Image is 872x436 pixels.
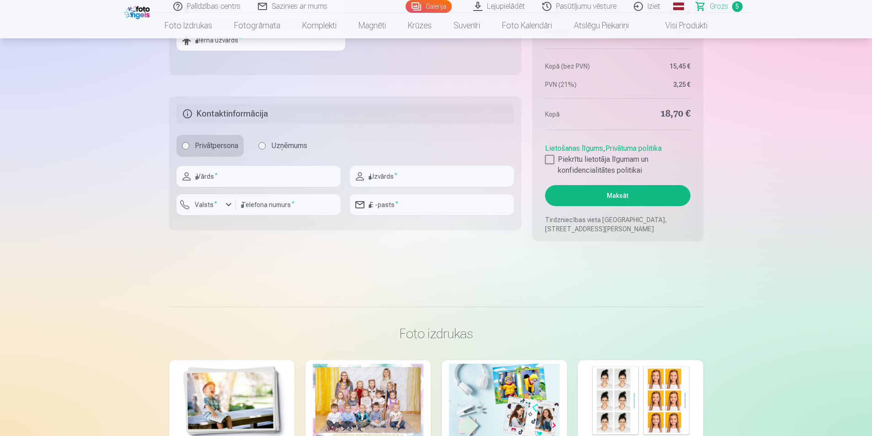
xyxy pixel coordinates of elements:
[177,104,514,124] h5: Kontaktinformācija
[605,144,662,153] a: Privātuma politika
[443,13,491,38] a: Suvenīri
[124,4,152,19] img: /fa1
[622,62,690,71] dd: 15,45 €
[545,215,690,234] p: Tirdzniecības vieta [GEOGRAPHIC_DATA], [STREET_ADDRESS][PERSON_NAME]
[253,135,313,157] label: Uzņēmums
[545,108,613,121] dt: Kopā
[545,154,690,176] label: Piekrītu lietotāja līgumam un konfidencialitātes politikai
[545,80,613,89] dt: PVN (21%)
[491,13,563,38] a: Foto kalendāri
[545,185,690,206] button: Maksāt
[545,144,603,153] a: Lietošanas līgums
[710,1,728,12] span: Grozs
[258,142,266,149] input: Uzņēmums
[177,135,244,157] label: Privātpersona
[397,13,443,38] a: Krūzes
[732,1,743,12] span: 5
[545,139,690,176] div: ,
[223,13,291,38] a: Fotogrāmata
[182,142,189,149] input: Privātpersona
[348,13,397,38] a: Magnēti
[191,200,221,209] label: Valsts
[177,194,236,215] button: Valsts*
[154,13,223,38] a: Foto izdrukas
[622,80,690,89] dd: 3,25 €
[177,325,696,342] h3: Foto izdrukas
[291,13,348,38] a: Komplekti
[622,108,690,121] dd: 18,70 €
[563,13,640,38] a: Atslēgu piekariņi
[545,62,613,71] dt: Kopā (bez PVN)
[640,13,718,38] a: Visi produkti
